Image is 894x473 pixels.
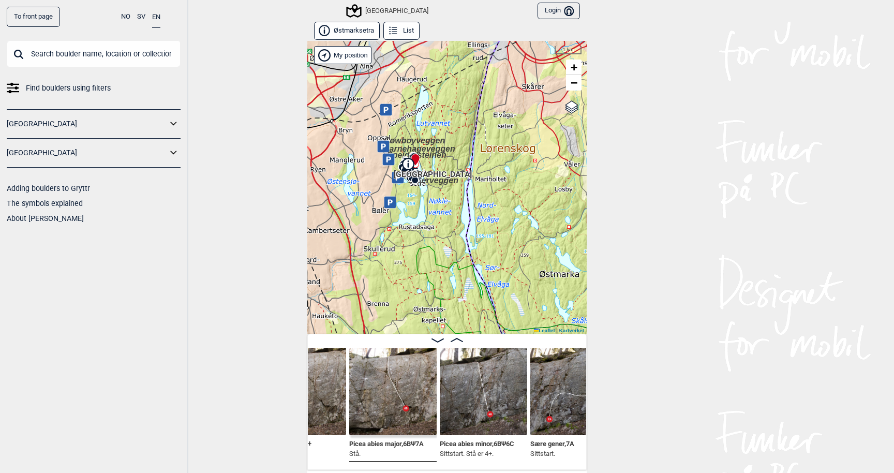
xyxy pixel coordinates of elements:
a: Zoom in [566,60,582,75]
img: Picea abies minor [440,348,527,435]
span: Picea abies major , 6B Ψ 7A [349,438,424,448]
img: Picea abies major 200421 [349,348,437,435]
a: Adding boulders to Gryttr [7,184,90,193]
a: Zoom out [566,75,582,91]
input: Search boulder name, location or collection [7,40,181,67]
a: About [PERSON_NAME] [7,214,84,223]
p: Sittstart. [530,449,574,459]
span: + [571,61,577,73]
span: Picea abies minor , 6B Ψ 6C [440,438,514,448]
span: Find boulders using filters [26,81,111,96]
span: Bølerveggen [408,176,458,185]
span: Barnehageveggen [383,144,455,153]
a: To front page [7,7,60,27]
span: | [556,328,558,333]
div: [GEOGRAPHIC_DATA] [429,159,436,165]
p: Stå. [349,449,424,459]
a: Find boulders using filters [7,81,181,96]
div: Barnehageveggen [383,143,390,149]
button: SV [137,7,145,27]
button: List [383,22,420,40]
div: Cowboyveggen [384,135,390,141]
button: Login [538,3,580,20]
img: Saere gener 220902 [530,348,618,435]
a: [GEOGRAPHIC_DATA] [7,116,167,131]
div: Speidersteinen [387,149,393,155]
p: Sittstart. Stå er 4+. [440,449,514,459]
button: EN [152,7,160,28]
a: Leaflet [534,328,555,333]
a: The symbols explained [7,199,83,208]
div: Show my position [314,46,371,64]
button: NO [121,7,130,27]
span: Speidersteinen [387,151,446,159]
a: Kartverket [559,328,584,333]
span: Sære gener , 7A [530,438,574,448]
span: − [571,76,577,89]
span: Cowboyveggen [384,136,445,145]
div: [GEOGRAPHIC_DATA] [348,5,428,17]
button: Østmarksetra [314,22,380,40]
div: 1 km [555,46,582,54]
a: [GEOGRAPHIC_DATA] [7,145,167,160]
a: Layers [562,96,582,119]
